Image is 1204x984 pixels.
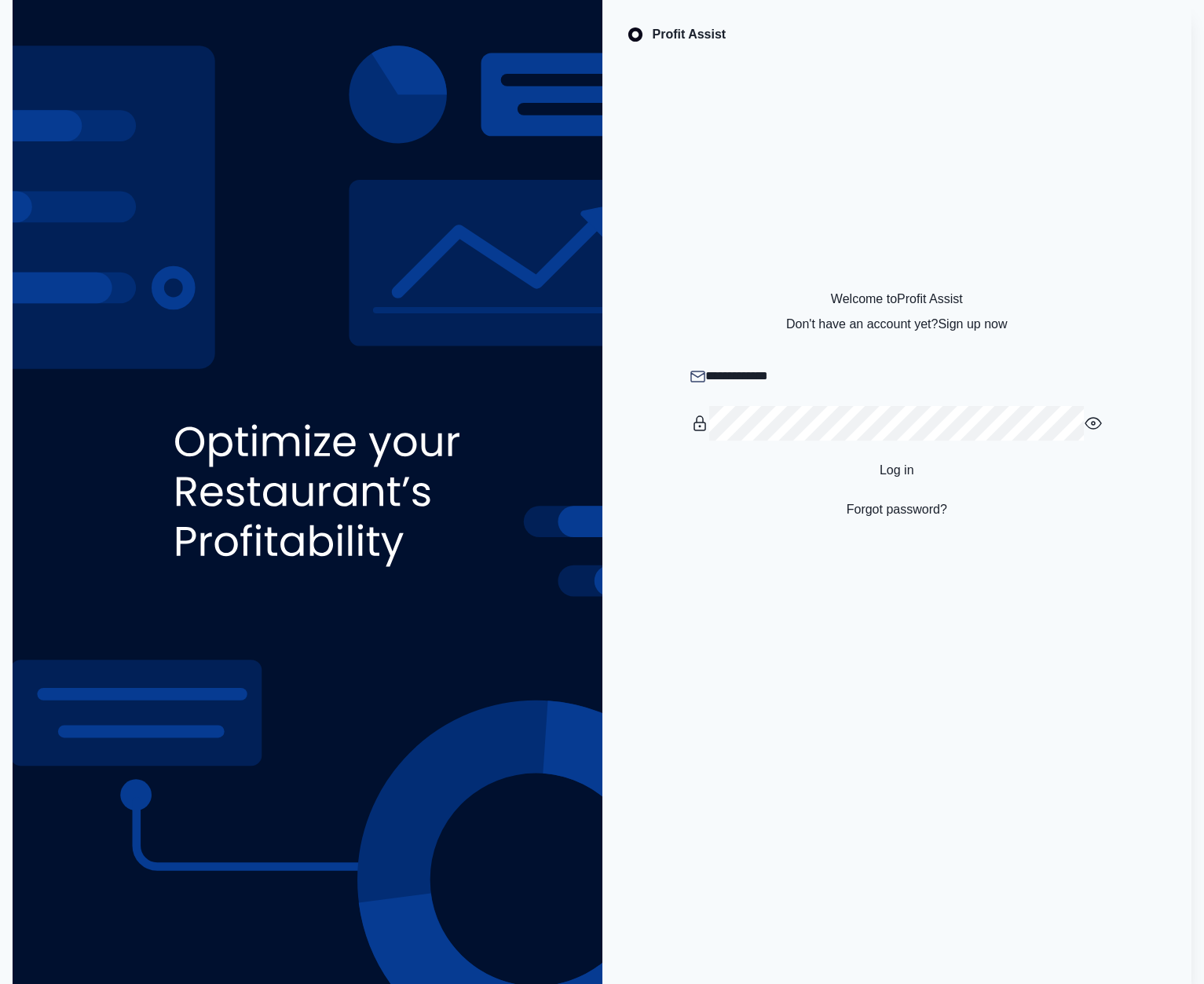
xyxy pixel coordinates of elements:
span: Log in [880,461,914,480]
p: Profit Assist [653,25,726,44]
img: email [690,371,705,382]
span: Welcome to Profit Assist [831,290,963,309]
a: Sign up now [938,315,1007,334]
img: SpotOn Logo [628,25,643,44]
span: Don't have an account yet? [786,315,1007,334]
a: Forgot password? [847,500,947,519]
button: Log in [690,453,1103,488]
